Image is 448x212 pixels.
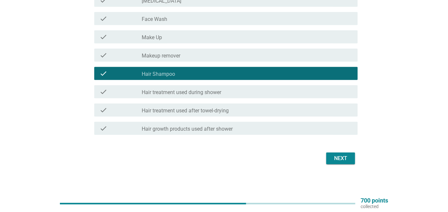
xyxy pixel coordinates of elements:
p: 700 points [361,198,388,204]
label: Hair treatment used after towel-drying [142,107,229,114]
label: Make Up [142,34,162,41]
label: Hair growth products used after shower [142,126,233,132]
i: check [99,15,107,23]
i: check [99,33,107,41]
i: check [99,51,107,59]
label: Makeup remover [142,53,180,59]
label: Hair treatment used during shower [142,89,221,96]
i: check [99,88,107,96]
i: check [99,124,107,132]
p: collected [361,204,388,209]
button: Next [326,153,355,164]
div: Next [332,155,350,162]
label: Face Wash [142,16,167,23]
i: check [99,106,107,114]
i: check [99,70,107,77]
label: Hair Shampoo [142,71,175,77]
